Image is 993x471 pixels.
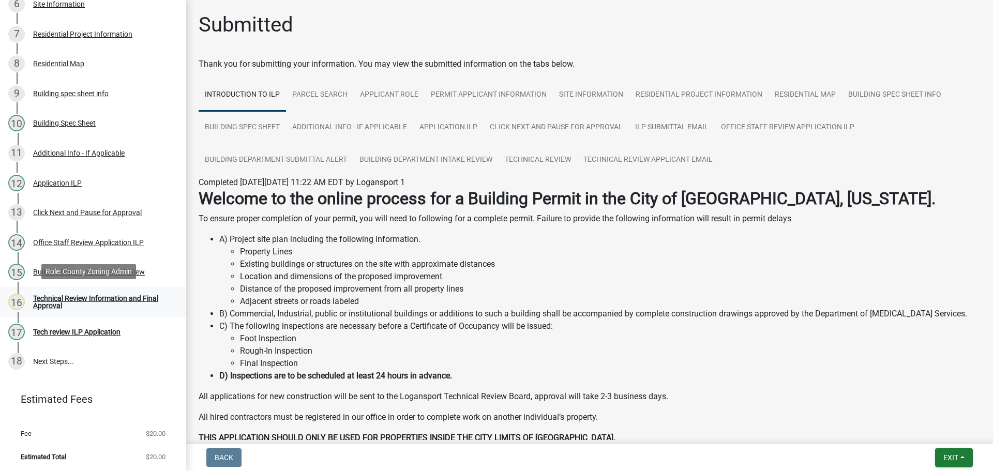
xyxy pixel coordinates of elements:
[8,115,25,131] div: 10
[286,79,354,112] a: Parcel search
[199,111,286,144] a: Building Spec Sheet
[199,58,981,70] div: Thank you for submitting your information. You may view the submitted information on the tabs below.
[240,295,981,308] li: Adjacent streets or roads labeled
[425,79,553,112] a: Permit Applicant Information
[240,258,981,270] li: Existing buildings or structures on the site with approximate distances
[8,353,25,370] div: 18
[286,111,413,144] a: Additional Info - If Applicable
[199,390,981,403] p: All applications for new construction will be sent to the Logansport Technical Review Board, appr...
[8,389,170,409] a: Estimated Fees
[33,268,145,276] div: Building Department Intake Review
[146,453,165,460] span: $20.00
[8,294,25,310] div: 16
[199,12,293,37] h1: Submitted
[577,144,719,177] a: Technical Review Applicant email
[199,212,981,225] p: To ensure proper completion of your permit, you will need to following for a complete permit. Fai...
[240,283,981,295] li: Distance of the proposed improvement from all property lines
[842,79,947,112] a: Building spec sheet info
[33,209,142,216] div: Click Next and Pause for Approval
[8,234,25,251] div: 14
[8,175,25,191] div: 12
[715,111,861,144] a: Office Staff Review Application ILP
[240,332,981,345] li: Foot Inspection
[8,204,25,221] div: 13
[219,371,452,381] strong: D) Inspections are to be scheduled at least 24 hours in advance.
[553,79,629,112] a: Site Information
[33,295,170,309] div: Technical Review Information and Final Approval
[146,430,165,437] span: $20.00
[33,328,121,336] div: Tech review ILP Application
[199,433,615,443] strong: THIS APPLICATION SHOULD ONLY BE USED FOR PROPERTIES INSIDE THE CITY LIMITS OF [GEOGRAPHIC_DATA].
[33,239,144,246] div: Office Staff Review Application ILP
[33,149,125,157] div: Additional Info - If Applicable
[8,264,25,280] div: 15
[33,90,109,97] div: Building spec sheet info
[629,111,715,144] a: ILP Submittal Email
[199,189,936,208] strong: Welcome to the online process for a Building Permit in the City of [GEOGRAPHIC_DATA], [US_STATE].
[206,448,242,467] button: Back
[33,60,84,67] div: Residential Map
[199,177,405,187] span: Completed [DATE][DATE] 11:22 AM EDT by Logansport 1
[769,79,842,112] a: Residential Map
[199,79,286,112] a: Introduction to ILP
[240,345,981,357] li: Rough-In Inspection
[8,55,25,72] div: 8
[219,320,981,370] li: C) The following inspections are necessary before a Certificate of Occupancy will be issued:
[219,233,981,308] li: A) Project site plan including the following information.
[629,79,769,112] a: Residential Project Information
[33,179,82,187] div: Application ILP
[413,111,484,144] a: Application ILP
[8,85,25,102] div: 9
[21,430,32,437] span: Fee
[219,308,981,320] li: B) Commercial, Industrial, public or institutional buildings or additions to such a building shal...
[199,411,981,423] p: All hired contractors must be registered in our office in order to complete work on another indiv...
[8,145,25,161] div: 11
[240,357,981,370] li: Final Inspection
[199,144,353,177] a: Building Department Submittal Alert
[21,453,66,460] span: Estimated Total
[41,264,136,279] div: Role: County Zoning Admin
[240,270,981,283] li: Location and dimensions of the proposed improvement
[354,79,425,112] a: Applicant Role
[8,324,25,340] div: 17
[240,246,981,258] li: Property Lines
[484,111,629,144] a: Click Next and Pause for Approval
[215,453,233,462] span: Back
[33,119,96,127] div: Building Spec Sheet
[353,144,499,177] a: Building Department Intake Review
[935,448,973,467] button: Exit
[8,26,25,42] div: 7
[33,1,85,8] div: Site Information
[33,31,132,38] div: Residential Project Information
[499,144,577,177] a: Technical Review
[943,453,958,462] span: Exit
